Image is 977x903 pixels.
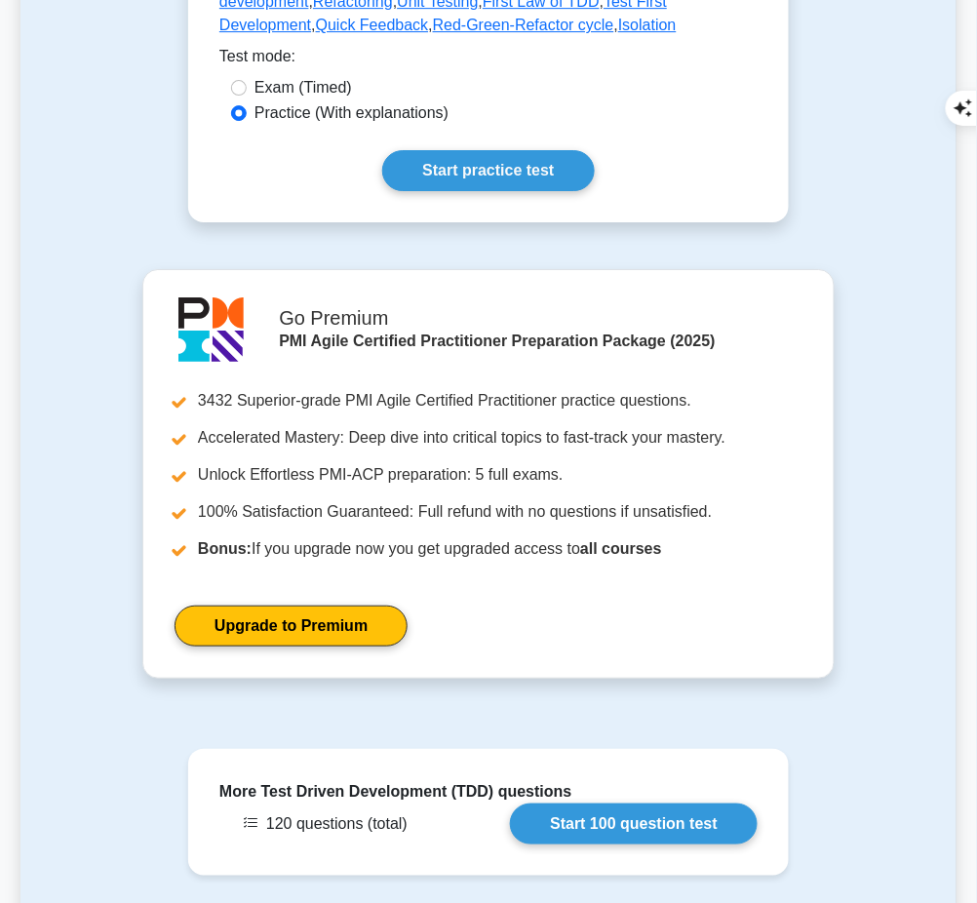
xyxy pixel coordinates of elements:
a: Start 100 question test [510,804,758,844]
label: Exam (Timed) [254,76,352,99]
a: Start practice test [382,150,594,191]
div: Test mode: [219,45,758,76]
a: Isolation [618,17,677,33]
label: Practice (With explanations) [254,101,449,125]
a: Red-Green-Refactor cycle [433,17,614,33]
a: Quick Feedback [316,17,429,33]
a: Upgrade to Premium [175,606,408,647]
